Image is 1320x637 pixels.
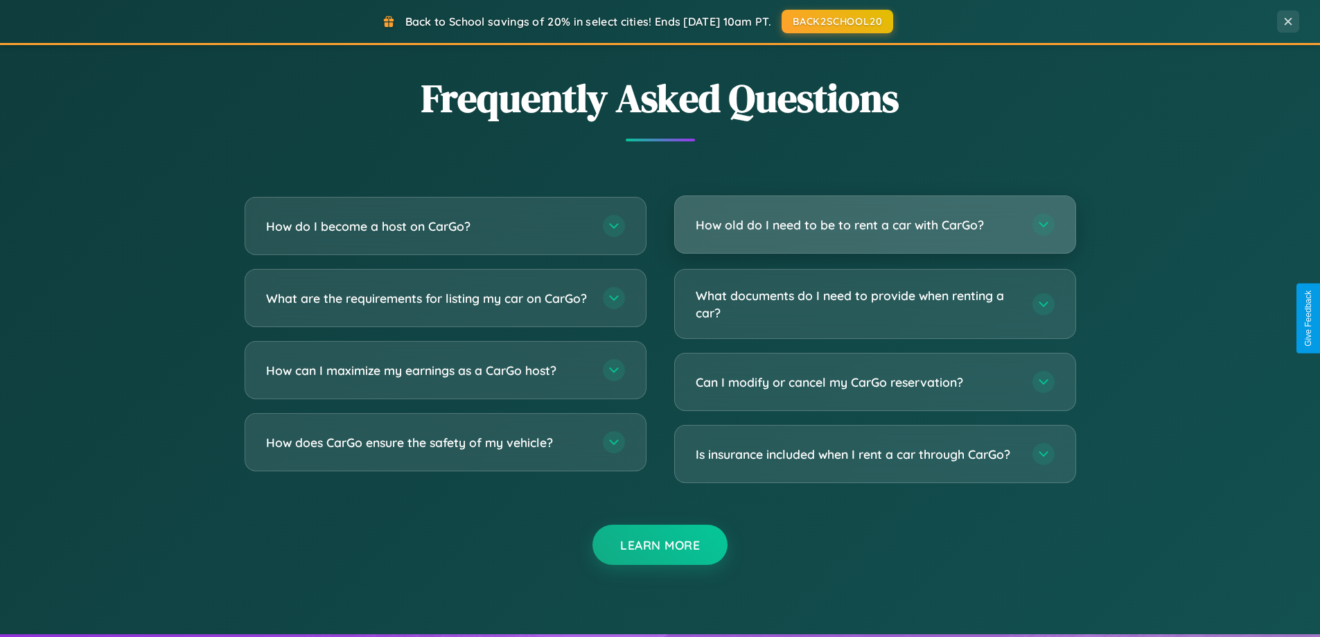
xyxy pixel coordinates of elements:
span: Back to School savings of 20% in select cities! Ends [DATE] 10am PT. [405,15,771,28]
h3: How do I become a host on CarGo? [266,218,589,235]
h3: How old do I need to be to rent a car with CarGo? [696,216,1019,234]
button: Learn More [592,525,728,565]
h3: Can I modify or cancel my CarGo reservation? [696,374,1019,391]
button: BACK2SCHOOL20 [782,10,893,33]
h3: What are the requirements for listing my car on CarGo? [266,290,589,307]
h3: How does CarGo ensure the safety of my vehicle? [266,434,589,451]
h2: Frequently Asked Questions [245,71,1076,125]
div: Give Feedback [1303,290,1313,347]
h3: How can I maximize my earnings as a CarGo host? [266,362,589,379]
h3: What documents do I need to provide when renting a car? [696,287,1019,321]
h3: Is insurance included when I rent a car through CarGo? [696,446,1019,463]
